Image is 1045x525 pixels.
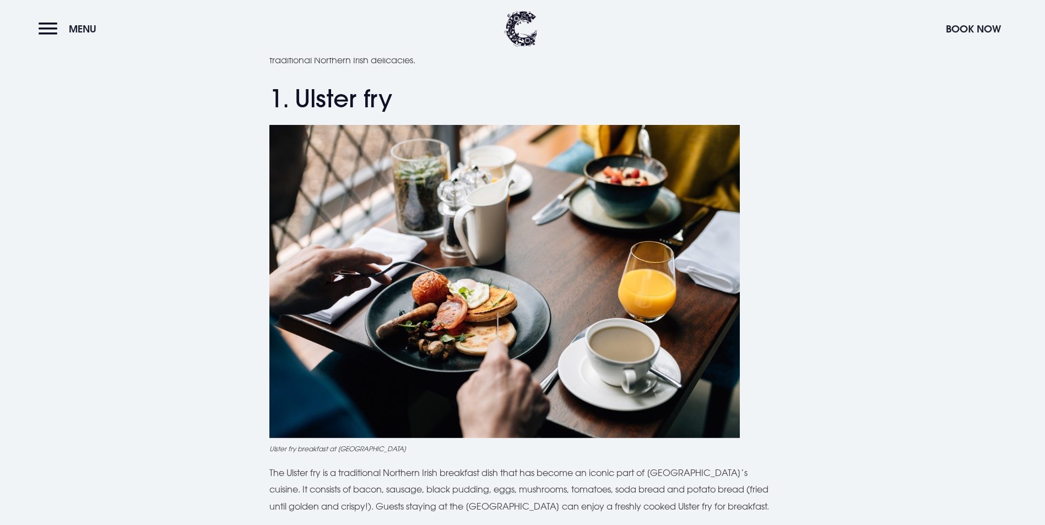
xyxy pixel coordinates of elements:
[69,23,96,35] span: Menu
[269,125,740,438] img: Traditional Northern Irish breakfast
[505,11,538,47] img: Clandeboye Lodge
[940,17,1006,41] button: Book Now
[269,464,776,515] p: The Ulster fry is a traditional Northern Irish breakfast dish that has become an iconic part of [...
[269,444,776,453] figcaption: Ulster fry breakfast at [GEOGRAPHIC_DATA]
[269,84,776,113] h2: 1. Ulster fry
[39,17,102,41] button: Menu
